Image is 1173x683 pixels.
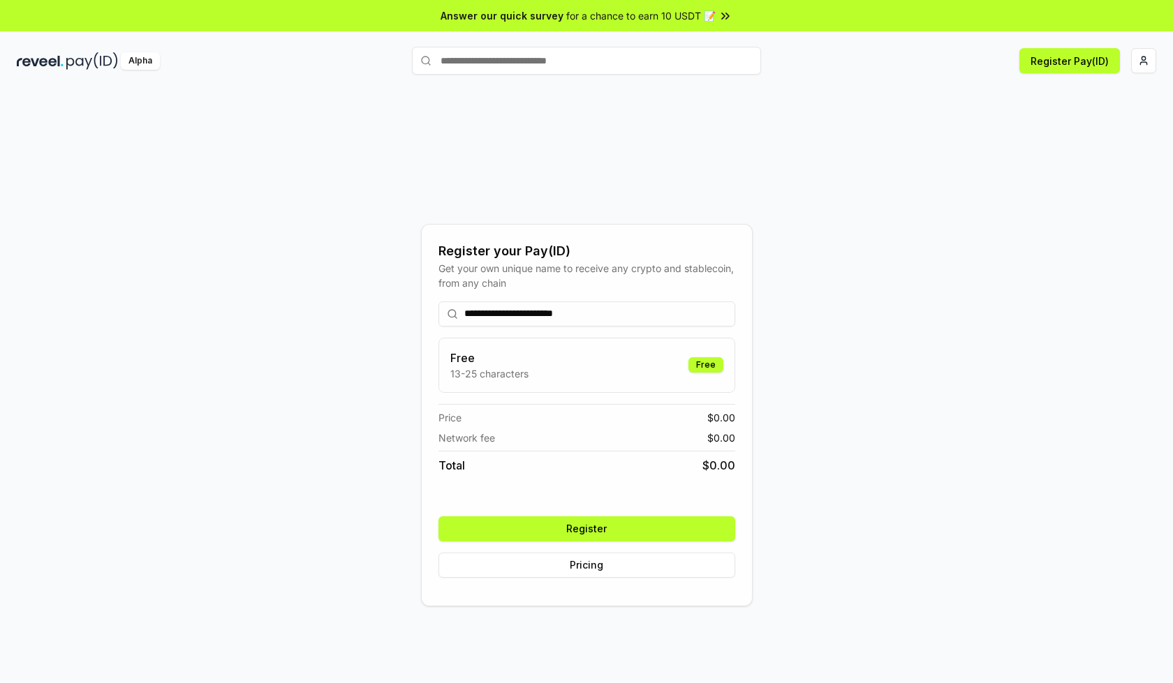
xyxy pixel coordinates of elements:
span: Network fee [438,430,495,445]
div: Free [688,357,723,373]
span: for a chance to earn 10 USDT 📝 [566,8,716,23]
h3: Free [450,350,529,366]
span: Price [438,410,462,425]
button: Register Pay(ID) [1019,48,1120,73]
div: Get your own unique name to receive any crypto and stablecoin, from any chain [438,261,735,290]
span: $ 0.00 [707,410,735,425]
button: Pricing [438,553,735,578]
button: Register [438,516,735,541]
div: Register your Pay(ID) [438,241,735,261]
img: pay_id [66,52,118,70]
div: Alpha [121,52,160,70]
p: 13-25 characters [450,366,529,381]
span: $ 0.00 [707,430,735,445]
span: Answer our quick survey [441,8,563,23]
span: $ 0.00 [702,457,735,474]
img: reveel_dark [17,52,64,70]
span: Total [438,457,465,474]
